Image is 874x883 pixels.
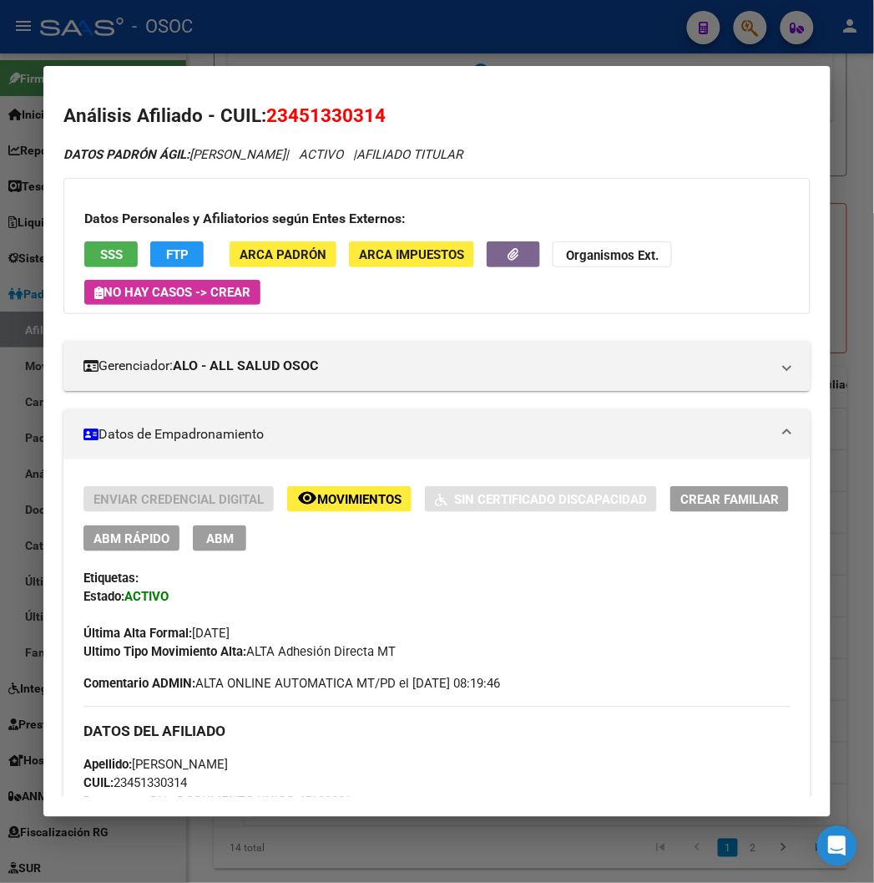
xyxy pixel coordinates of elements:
[454,492,647,507] span: Sin Certificado Discapacidad
[425,486,657,512] button: Sin Certificado Discapacidad
[173,356,318,376] strong: ALO - ALL SALUD OSOC
[553,241,672,267] button: Organismos Ext.
[63,147,462,162] i: | ACTIVO |
[670,486,789,512] button: Crear Familiar
[566,248,659,263] strong: Organismos Ext.
[63,102,810,130] h2: Análisis Afiliado - CUIL:
[84,280,260,305] button: No hay casos -> Crear
[83,627,192,642] strong: Última Alta Formal:
[83,677,195,692] strong: Comentario ADMIN:
[83,776,114,791] strong: CUIL:
[83,571,139,586] strong: Etiquetas:
[266,104,386,126] span: 23451330314
[93,492,264,507] span: Enviar Credencial Digital
[83,627,230,642] span: [DATE]
[83,590,124,605] strong: Estado:
[193,525,246,551] button: ABM
[83,424,770,444] mat-panel-title: Datos de Empadronamiento
[83,794,150,809] strong: Documento:
[93,531,169,546] span: ABM Rápido
[83,758,228,773] span: [PERSON_NAME]
[83,645,396,660] span: ALTA Adhesión Directa MT
[83,794,351,809] span: DU - DOCUMENTO UNICO 45133031
[817,826,857,866] div: Open Intercom Messenger
[63,147,189,162] strong: DATOS PADRÓN ÁGIL:
[287,486,412,512] button: Movimientos
[83,758,132,773] strong: Apellido:
[83,356,770,376] mat-panel-title: Gerenciador:
[83,675,500,693] span: ALTA ONLINE AUTOMATICA MT/PD el [DATE] 08:19:46
[680,492,779,507] span: Crear Familiar
[83,776,187,791] span: 23451330314
[124,590,169,605] strong: ACTIVO
[356,147,462,162] span: AFILIADO TITULAR
[63,341,810,391] mat-expansion-panel-header: Gerenciador:ALO - ALL SALUD OSOC
[359,247,464,262] span: ARCA Impuestos
[349,241,474,267] button: ARCA Impuestos
[230,241,336,267] button: ARCA Padrón
[166,247,189,262] span: FTP
[83,486,274,512] button: Enviar Credencial Digital
[100,247,123,262] span: SSS
[84,241,138,267] button: SSS
[63,409,810,459] mat-expansion-panel-header: Datos de Empadronamiento
[84,209,789,229] h3: Datos Personales y Afiliatorios según Entes Externos:
[63,147,285,162] span: [PERSON_NAME]
[83,525,179,551] button: ABM Rápido
[94,285,250,300] span: No hay casos -> Crear
[83,645,246,660] strong: Ultimo Tipo Movimiento Alta:
[150,241,204,267] button: FTP
[297,488,317,508] mat-icon: remove_red_eye
[83,723,790,741] h3: DATOS DEL AFILIADO
[317,492,402,507] span: Movimientos
[240,247,326,262] span: ARCA Padrón
[206,531,234,546] span: ABM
